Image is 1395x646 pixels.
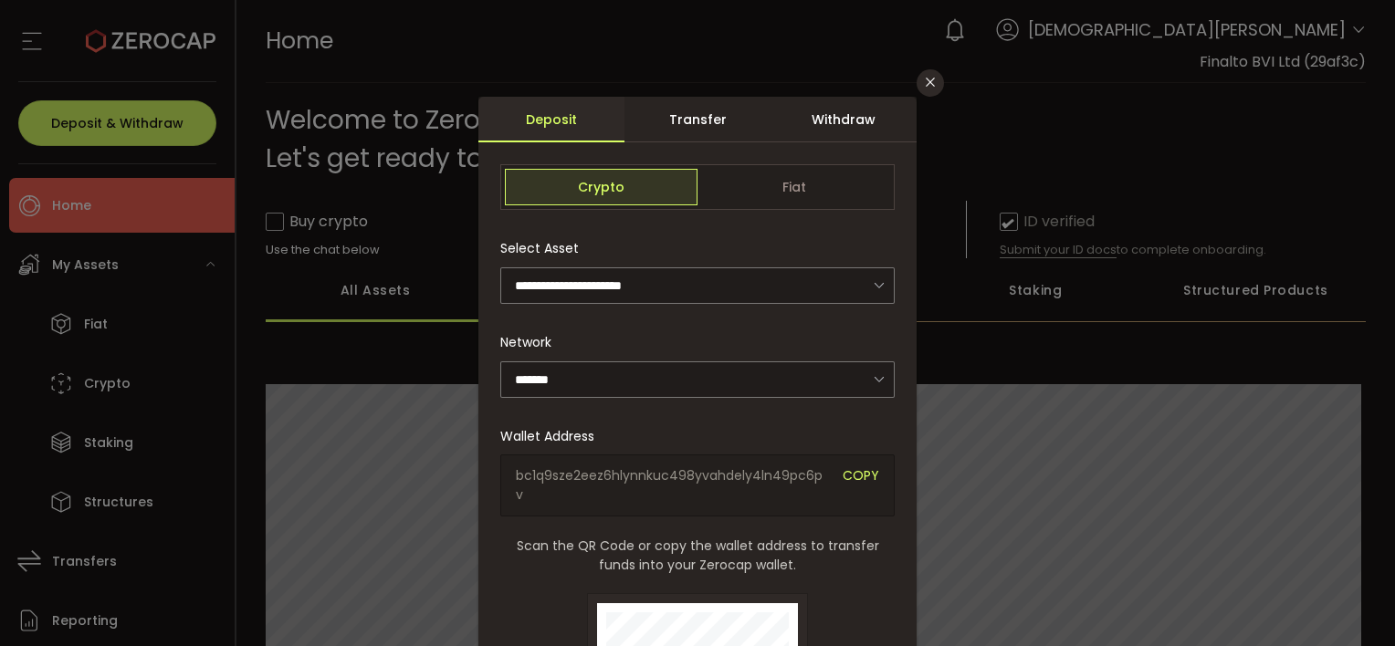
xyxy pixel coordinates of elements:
button: Close [917,69,944,97]
iframe: Chat Widget [1183,449,1395,646]
span: bc1q9sze2eez6hlynnkuc498yvahdely4ln49pc6pv [516,466,829,505]
span: Fiat [697,169,890,205]
div: Transfer [624,97,771,142]
span: COPY [843,466,879,505]
div: Deposit [478,97,624,142]
div: Withdraw [771,97,917,142]
label: Select Asset [500,239,590,257]
span: Scan the QR Code or copy the wallet address to transfer funds into your Zerocap wallet. [500,537,895,575]
span: Crypto [505,169,697,205]
label: Network [500,333,562,351]
label: Wallet Address [500,427,605,445]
